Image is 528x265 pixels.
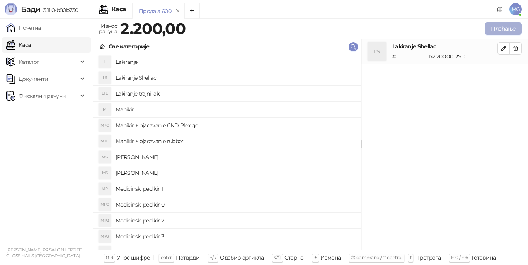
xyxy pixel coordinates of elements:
h4: Lakiranje Shellac [116,72,355,84]
span: f [410,255,411,260]
h4: Manikir + ojacavanje CND Plexigel [116,119,355,132]
button: remove [173,8,183,14]
h4: Lakiranje [116,56,355,68]
div: LS [368,42,386,61]
div: Продаја 600 [139,7,171,15]
strong: 2.200,00 [120,19,186,38]
div: grid [93,54,361,250]
div: M+O [99,119,111,132]
div: Све категорије [109,42,149,51]
span: ↑/↓ [210,255,216,260]
a: Каса [6,37,31,53]
div: Потврди [176,253,200,263]
div: MP0 [99,198,111,211]
div: Готовина [472,253,496,263]
div: P [99,246,111,258]
div: Износ рачуна [97,21,119,36]
div: MP2 [99,214,111,227]
div: # 1 [391,52,427,61]
div: Сторно [284,253,304,263]
span: Бади [21,5,40,14]
h4: Medicinski pedikir 2 [116,214,355,227]
span: ⌘ command / ⌃ control [351,255,402,260]
span: Каталог [19,54,39,70]
h4: Lakiranje Shellac [392,42,497,51]
button: Add tab [184,3,200,19]
h4: Medicinski pedikir 1 [116,183,355,195]
h4: [PERSON_NAME] [116,167,355,179]
div: L [99,56,111,68]
span: + [314,255,317,260]
span: MG [509,3,522,15]
div: MP [99,183,111,195]
h4: Pedikir [116,246,355,258]
span: enter [161,255,172,260]
span: 3.11.0-b80b730 [40,7,78,14]
span: Документи [19,71,48,87]
small: [PERSON_NAME] PR SALON LEPOTE GLOSS NAILS [GEOGRAPHIC_DATA] [6,247,82,258]
span: F10 / F16 [451,255,468,260]
h4: Manikir + ojacavanje rubber [116,135,355,147]
div: M [99,103,111,116]
h4: Medicinski pedikir 3 [116,230,355,243]
h4: Manikir [116,103,355,116]
div: LTL [99,87,111,100]
h4: Lakiranje trajni lak [116,87,355,100]
span: ⌫ [274,255,280,260]
a: Почетна [6,20,41,36]
a: Документација [494,3,506,15]
div: M+O [99,135,111,147]
div: MS [99,167,111,179]
div: Унос шифре [117,253,150,263]
span: Фискални рачуни [19,88,66,104]
div: 1 x 2.200,00 RSD [427,52,499,61]
div: Одабир артикла [220,253,264,263]
div: Претрага [415,253,441,263]
h4: [PERSON_NAME] [116,151,355,163]
div: Измена [320,253,341,263]
img: Logo [5,3,17,15]
span: 0-9 [106,255,113,260]
div: MP3 [99,230,111,243]
div: MG [99,151,111,163]
div: Каса [111,6,126,12]
h4: Medicinski pedikir 0 [116,198,355,211]
button: Плаћање [485,22,522,35]
div: LS [99,72,111,84]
